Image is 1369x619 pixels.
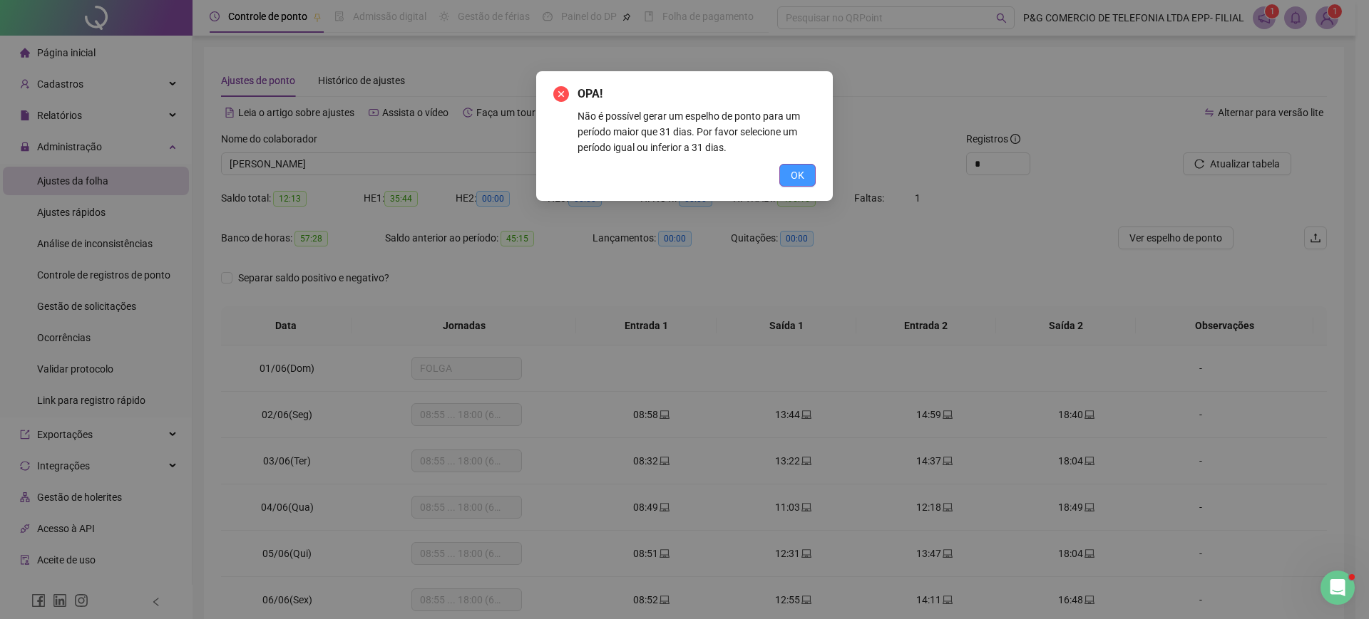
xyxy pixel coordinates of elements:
div: Não é possível gerar um espelho de ponto para um período maior que 31 dias. Por favor selecione u... [578,108,816,155]
button: OK [779,164,816,187]
span: close-circle [553,86,569,102]
span: OPA! [578,85,816,103]
span: OK [791,167,804,183]
iframe: Intercom live chat [1321,571,1355,605]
